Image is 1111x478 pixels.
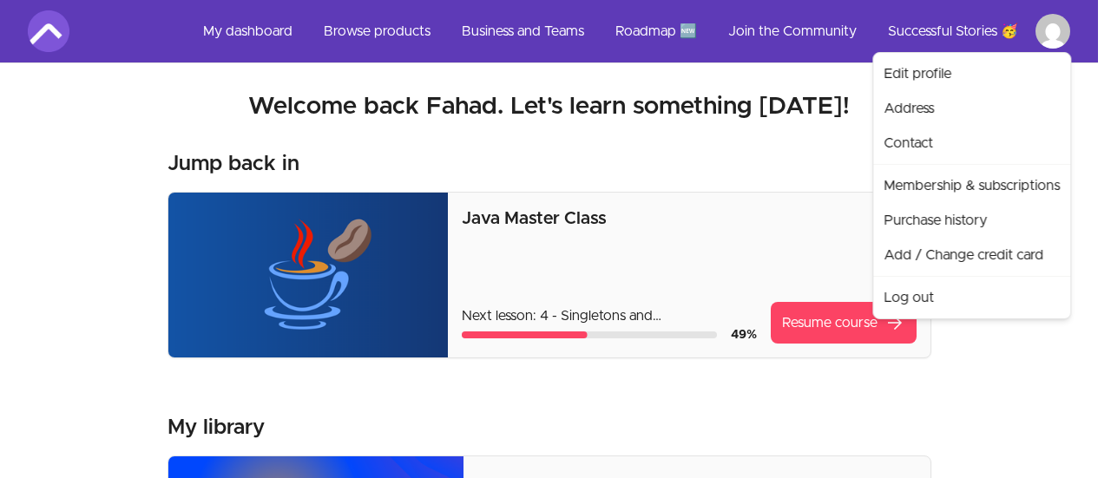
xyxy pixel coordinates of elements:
a: Contact [877,126,1067,160]
a: Edit profile [877,56,1067,91]
a: Add / Change credit card [877,238,1067,272]
a: Log out [877,280,1067,315]
a: Address [877,91,1067,126]
a: Purchase history [877,203,1067,238]
a: Membership & subscriptions [877,168,1067,203]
